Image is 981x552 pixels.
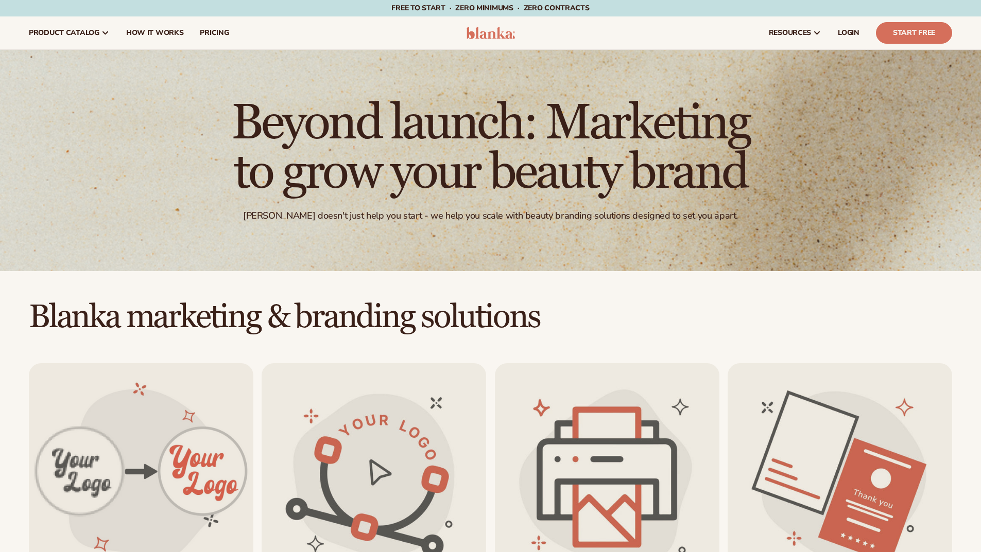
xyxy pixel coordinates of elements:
a: pricing [192,16,237,49]
span: Free to start · ZERO minimums · ZERO contracts [391,3,589,13]
a: resources [761,16,830,49]
span: How It Works [126,29,184,37]
span: LOGIN [838,29,859,37]
h1: Beyond launch: Marketing to grow your beauty brand [208,99,774,198]
img: logo [466,27,515,39]
span: pricing [200,29,229,37]
a: product catalog [21,16,118,49]
span: resources [769,29,811,37]
a: LOGIN [830,16,868,49]
a: How It Works [118,16,192,49]
div: [PERSON_NAME] doesn't just help you start - we help you scale with beauty branding solutions desi... [243,210,738,222]
span: product catalog [29,29,99,37]
a: Start Free [876,22,952,44]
